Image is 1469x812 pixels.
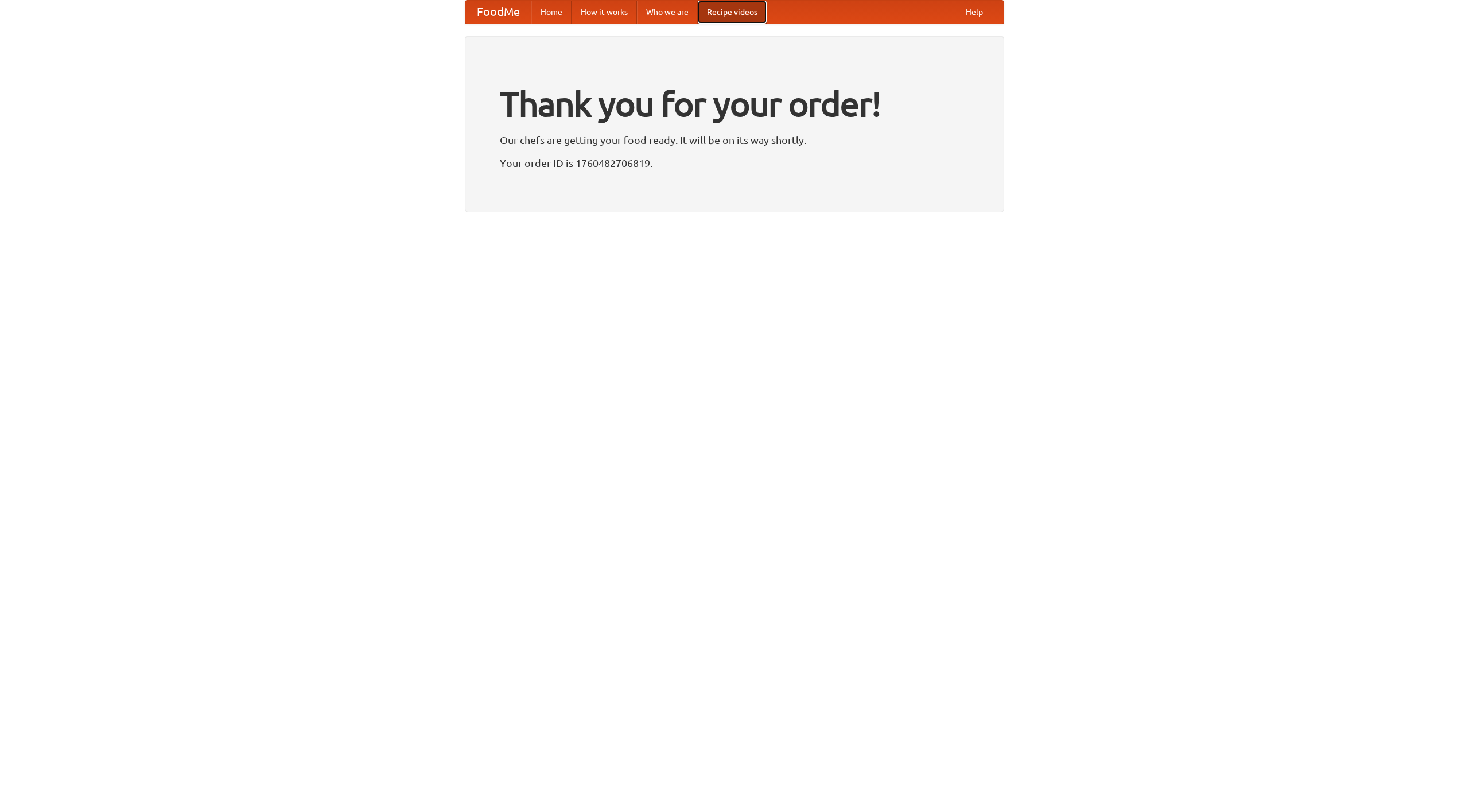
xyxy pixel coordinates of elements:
a: How it works [572,1,637,24]
p: Your order ID is 1760482706819. [500,154,969,172]
a: FoodMe [465,1,531,24]
a: Recipe videos [698,1,767,24]
a: Home [531,1,572,24]
p: Our chefs are getting your food ready. It will be on its way shortly. [500,131,969,149]
h1: Thank you for your order! [500,76,969,131]
a: Help [957,1,992,24]
a: Who we are [637,1,698,24]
